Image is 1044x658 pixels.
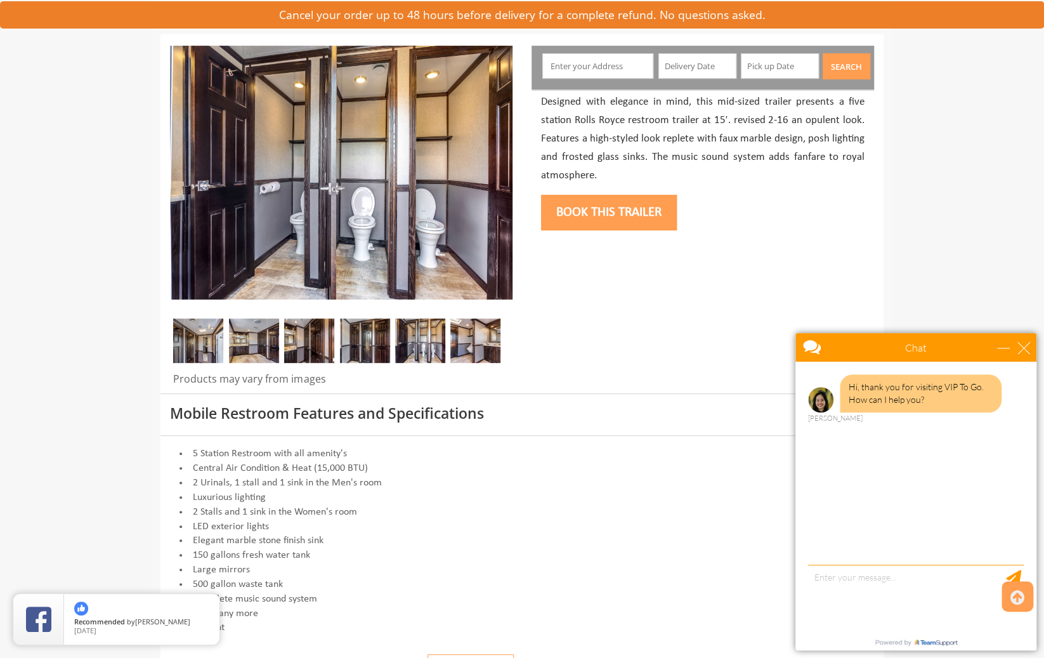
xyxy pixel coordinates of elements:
li: 2 Stalls and 1 sink in the Women's room [170,505,874,520]
img: Restroom Trailer [395,319,445,363]
input: Pick up Date [741,53,819,79]
li: LED exterior lights [170,520,874,534]
span: by [74,618,209,627]
h3: Mobile Restroom Features and Specifications [170,405,874,421]
input: Delivery Date [658,53,736,79]
li: Luxurious lighting [170,490,874,505]
img: Restroom Trailer [340,319,390,363]
button: Search [823,53,870,79]
span: [DATE] [74,626,96,635]
button: Book this trailer [541,195,677,230]
li: Complete music sound system [170,592,874,607]
iframe: Live Chat Box [788,326,1044,658]
li: 5 Station Restroom with all amenity's [170,447,874,461]
input: Enter your Address [542,53,654,79]
li: Skylight [170,621,874,635]
span: [PERSON_NAME] [135,617,190,626]
li: 500 gallon waste tank [170,577,874,592]
span: Recommended [74,617,125,626]
img: thumbs up icon [74,602,88,615]
img: Restroom Trailer [450,319,500,363]
img: Full view of five station restroom trailer with two separate doors for men and women [170,46,512,299]
img: Review Rating [26,607,51,632]
li: 2 Urinals, 1 stall and 1 sink in the Men's room [170,476,874,490]
img: Restroom Trailer [284,319,334,363]
p: Designed with elegance in mind, this mid-sized trailer presents a five station Rolls Royce restro... [541,93,865,185]
img: Restroom trailer rental [229,319,279,363]
li: Elegant marble stone finish sink [170,534,874,548]
div: Products may vary from images [170,372,512,393]
li: Central Air Condition & Heat (15,000 BTU) [170,461,874,476]
li: and many more [170,607,874,621]
li: Large mirrors [170,563,874,577]
img: Restroom Trailer [173,319,223,363]
li: 150 gallons fresh water tank [170,548,874,563]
